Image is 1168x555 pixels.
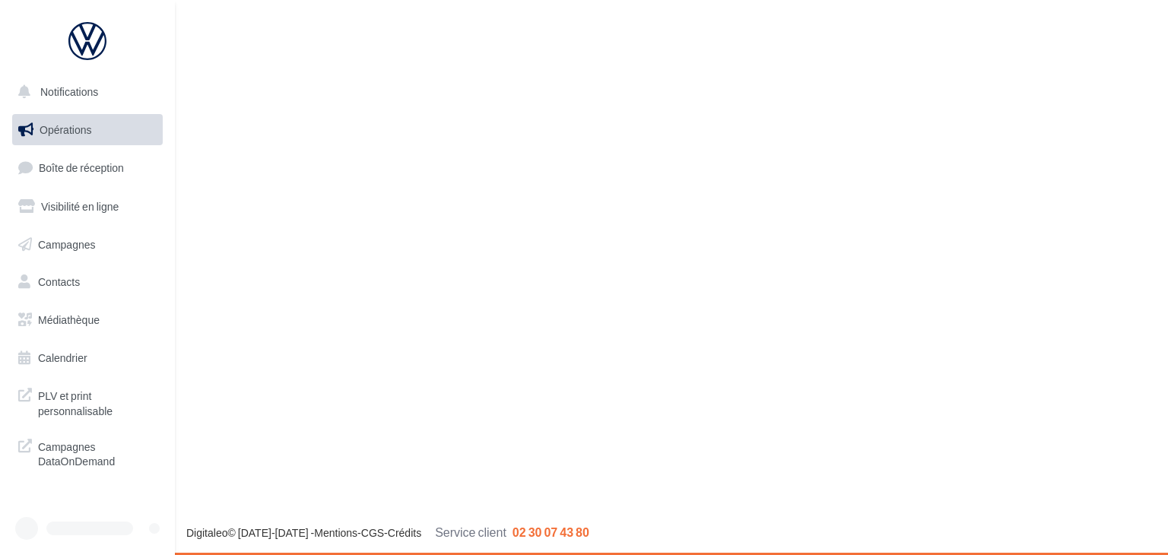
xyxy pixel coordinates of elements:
span: © [DATE]-[DATE] - - - [186,526,589,539]
span: Notifications [40,85,98,98]
span: Service client [435,525,506,539]
span: 02 30 07 43 80 [513,525,589,539]
span: PLV et print personnalisable [38,385,157,418]
a: Opérations [9,114,166,146]
a: Digitaleo [186,526,227,539]
span: Calendrier [38,351,87,364]
span: Campagnes DataOnDemand [38,436,157,469]
a: Calendrier [9,342,166,374]
a: PLV et print personnalisable [9,379,166,424]
a: Campagnes DataOnDemand [9,430,166,475]
a: Campagnes [9,229,166,261]
a: Contacts [9,266,166,298]
a: Mentions [314,526,357,539]
a: Médiathèque [9,304,166,336]
span: Contacts [38,275,80,288]
button: Notifications [9,76,160,108]
span: Médiathèque [38,313,100,326]
span: Campagnes [38,237,96,250]
a: Visibilité en ligne [9,191,166,223]
span: Opérations [40,123,91,136]
a: CGS [361,526,384,539]
span: Visibilité en ligne [41,200,119,213]
a: Boîte de réception [9,151,166,184]
a: Crédits [388,526,421,539]
span: Boîte de réception [39,161,124,174]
